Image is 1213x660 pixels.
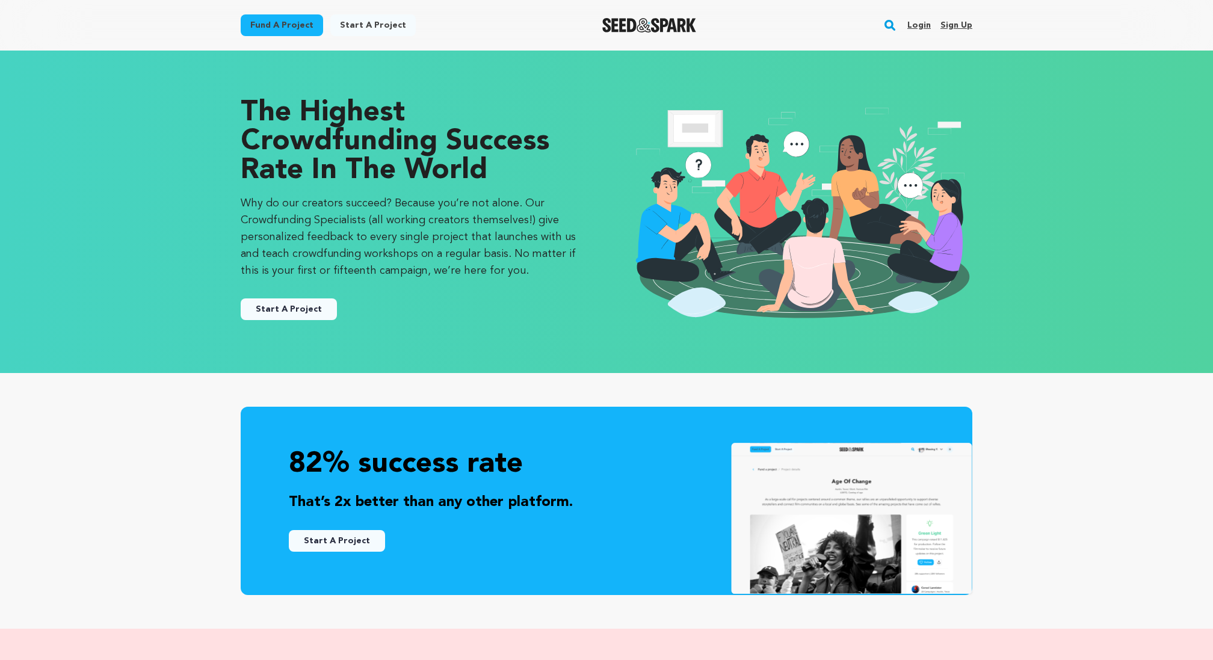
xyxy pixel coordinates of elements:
[241,14,323,36] a: Fund a project
[241,195,582,279] p: Why do our creators succeed? Because you’re not alone. Our Crowdfunding Specialists (all working ...
[241,298,337,320] a: Start A Project
[730,442,974,596] img: seedandspark project details screen
[330,14,416,36] a: Start a project
[289,492,924,513] p: That’s 2x better than any other platform.
[907,16,931,35] a: Login
[289,445,924,484] p: 82% success rate
[602,18,697,32] a: Seed&Spark Homepage
[940,16,972,35] a: Sign up
[289,530,385,552] a: Start A Project
[631,99,972,325] img: seedandspark start project illustration image
[602,18,697,32] img: Seed&Spark Logo Dark Mode
[241,99,582,185] p: The Highest Crowdfunding Success Rate in the World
